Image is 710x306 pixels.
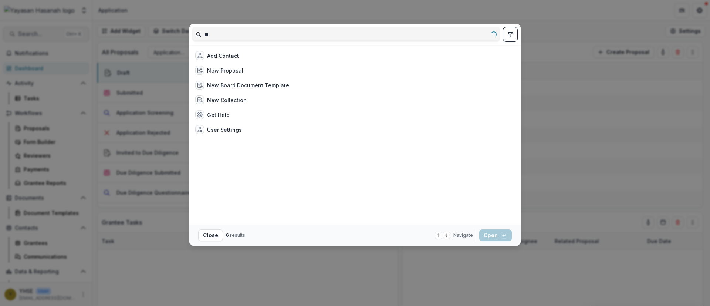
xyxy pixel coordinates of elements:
button: Open [479,229,512,241]
div: New Board Document Template [207,81,289,89]
span: results [230,232,245,238]
button: toggle filters [503,27,518,42]
button: Close [198,229,223,241]
div: User Settings [207,126,242,134]
div: New Collection [207,96,247,104]
span: Navigate [453,232,473,239]
div: New Proposal [207,67,243,74]
div: Get Help [207,111,230,119]
span: 6 [226,232,229,238]
div: Add Contact [207,52,239,60]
